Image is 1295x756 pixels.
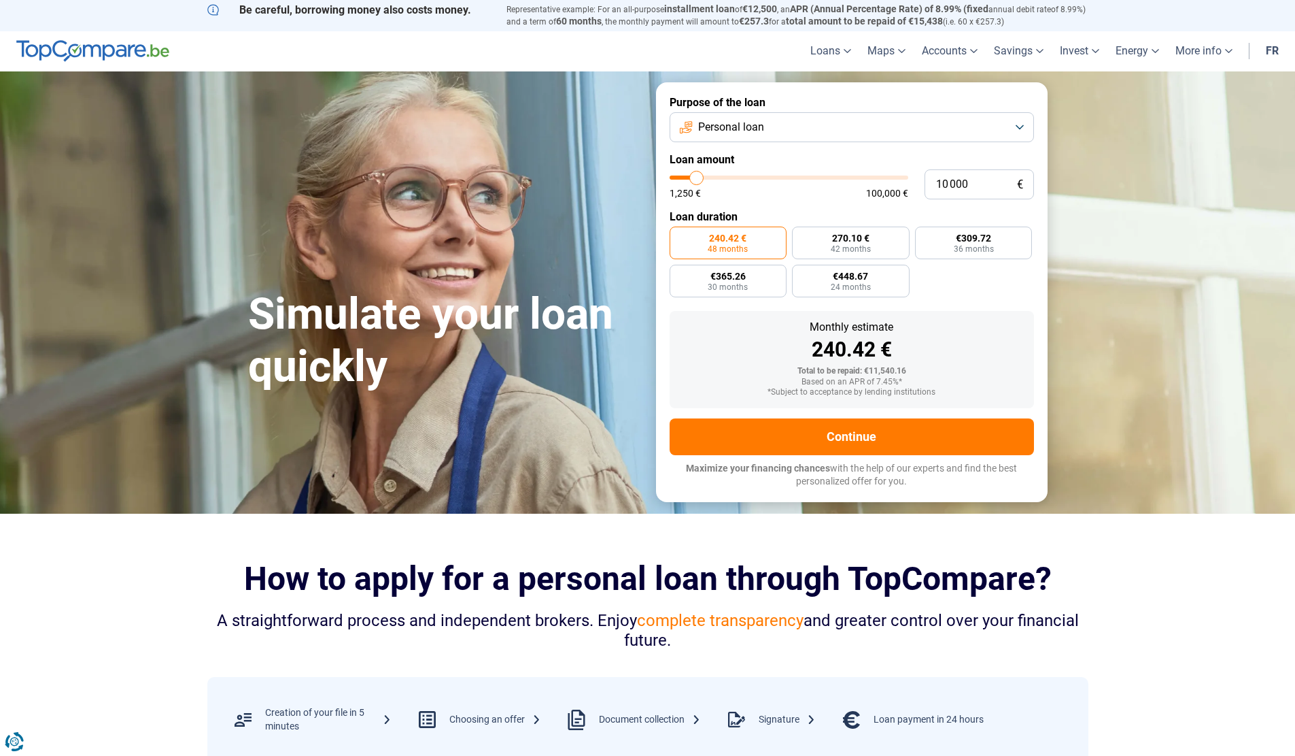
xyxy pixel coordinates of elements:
font: 48 months [708,244,748,254]
font: €12,500 [742,3,777,14]
font: Maximize your financing chances [686,463,830,474]
font: complete transparency [637,611,804,630]
a: Maps [859,31,914,71]
font: Loan payment in 24 hours [874,714,984,725]
font: 240.42 € [709,233,746,244]
font: How to apply for a personal loan through TopCompare? [244,559,1052,598]
font: fixed [967,3,988,14]
font: Be careful, borrowing money also costs money. [239,3,471,16]
font: of [735,5,742,14]
font: Representative example: For an all-purpose [506,5,664,14]
button: Personal loan [670,112,1034,142]
font: 36 months [954,244,994,254]
font: 270.10 € [832,233,869,244]
font: , the monthly payment will amount to [602,17,739,27]
font: Savings [994,44,1033,57]
font: Energy [1116,44,1148,57]
font: installment loan [664,3,735,14]
font: for a [769,17,786,27]
a: Energy [1107,31,1167,71]
font: total amount to be repaid of €15,438 [786,16,943,27]
font: Personal loan [698,120,764,133]
font: 30 months [708,282,748,292]
font: APR (Annual Percentage Rate) of 8.99% ( [790,3,967,14]
font: Total to be repaid: €11,540.16 [797,366,906,376]
button: Continue [670,418,1034,455]
a: Loans [802,31,859,71]
font: and greater control over your financial future. [624,611,1079,650]
font: 24 months [831,282,871,292]
font: Based on an APR of 7.45%* [801,377,902,387]
a: Invest [1052,31,1107,71]
font: Document collection [599,714,685,725]
font: 60 months [556,16,602,27]
font: More info [1175,44,1222,57]
font: Loans [810,44,840,57]
font: (i.e. 60 x €257.3) [943,17,1004,27]
font: , an [777,5,790,14]
font: fr [1266,44,1279,57]
font: Creation of your file in 5 minutes [265,707,364,732]
font: Choosing an offer [449,714,525,725]
font: *Subject to acceptance by lending institutions [767,387,935,397]
font: Purpose of the loan [670,96,765,109]
font: A straightforward process and independent brokers. Enjoy [217,611,637,630]
font: Maps [867,44,895,57]
font: €257.3 [739,16,769,27]
font: 240.42 € [812,338,892,361]
font: annual debit rate [988,5,1051,14]
font: €448.67 [833,271,868,282]
font: € [1017,178,1023,191]
font: with the help of our experts and find the best personalized offer for you. [796,463,1017,487]
font: of 8.99%) and a term of [506,5,1086,27]
font: Monthly estimate [810,321,893,333]
font: Loan amount [670,153,734,166]
font: Continue [827,429,876,444]
a: fr [1258,31,1287,71]
font: Signature [759,714,799,725]
font: €309.72 [956,233,991,244]
font: 1,250 € [670,188,701,199]
a: Savings [986,31,1052,71]
font: 100,000 € [866,188,908,199]
font: Invest [1060,44,1088,57]
font: Accounts [922,44,967,57]
font: Loan duration [670,210,738,223]
font: 42 months [831,244,871,254]
font: €365.26 [710,271,746,282]
a: More info [1167,31,1241,71]
font: Simulate your loan quickly [248,289,613,392]
img: TopCompare [16,40,169,62]
a: Accounts [914,31,986,71]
